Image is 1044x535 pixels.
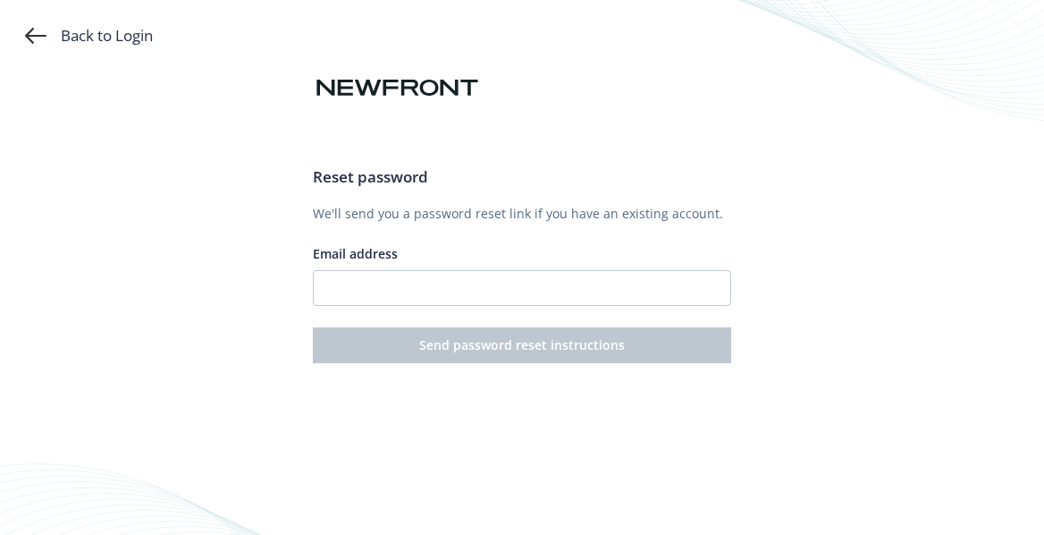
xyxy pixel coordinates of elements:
[25,25,153,47] a: Back to Login
[313,327,730,363] button: Send password reset instructions
[419,336,625,353] span: Send password reset instructions
[313,166,730,189] h3: Reset password
[313,204,730,223] p: We'll send you a password reset link if you have an existing account.
[313,245,398,262] span: Email address
[313,72,482,104] img: Newfront logo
